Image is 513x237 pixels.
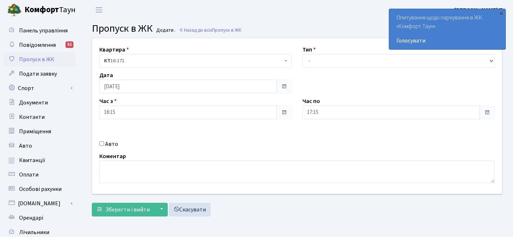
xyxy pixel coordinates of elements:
a: Спорт [4,81,76,95]
a: Документи [4,95,76,110]
label: Квартира [99,45,129,54]
img: logo.png [7,3,22,17]
div: 51 [66,41,73,48]
a: Пропуск в ЖК [4,52,76,67]
a: Оплати [4,167,76,182]
span: Зберегти і вийти [105,206,150,214]
span: Квитанції [19,156,45,164]
a: [PERSON_NAME] П. [454,6,504,14]
a: Подати заявку [4,67,76,81]
small: Додати . [155,27,176,33]
span: Особові рахунки [19,185,62,193]
span: Оплати [19,171,39,179]
label: Дата [99,71,113,80]
a: Скасувати [169,203,211,216]
b: Комфорт [24,4,59,15]
a: [DOMAIN_NAME] [4,196,76,211]
a: Авто [4,139,76,153]
span: Пропуск в ЖК [92,21,153,36]
a: Контакти [4,110,76,124]
a: Особові рахунки [4,182,76,196]
span: Пропуск в ЖК [19,55,54,63]
a: Панель управління [4,23,76,38]
span: Повідомлення [19,41,56,49]
label: Час по [302,97,320,106]
div: × [498,10,505,17]
a: Повідомлення51 [4,38,76,52]
a: Орендарі [4,211,76,225]
button: Зберегти і вийти [92,203,154,216]
label: Час з [99,97,117,106]
span: Контакти [19,113,45,121]
a: Квитанції [4,153,76,167]
span: Пропуск в ЖК [212,27,242,33]
span: Панель управління [19,27,68,35]
button: Переключити навігацію [90,4,108,16]
a: Голосувати [396,36,498,45]
span: <b>КТ</b>&nbsp;&nbsp;&nbsp;&nbsp;16-171 [104,57,283,64]
a: Приміщення [4,124,76,139]
span: Подати заявку [19,70,57,78]
span: <b>КТ</b>&nbsp;&nbsp;&nbsp;&nbsp;16-171 [99,54,292,68]
span: Таун [24,4,76,16]
label: Коментар [99,152,126,161]
span: Авто [19,142,32,150]
span: Лічильники [19,228,49,236]
label: Авто [105,140,118,148]
span: Документи [19,99,48,107]
span: Орендарі [19,214,43,222]
a: Назад до всіхПропуск в ЖК [179,27,242,33]
div: Опитування щодо паркування в ЖК «Комфорт Таун» [389,9,505,49]
b: КТ [104,57,111,64]
label: Тип [302,45,316,54]
span: Приміщення [19,128,51,135]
